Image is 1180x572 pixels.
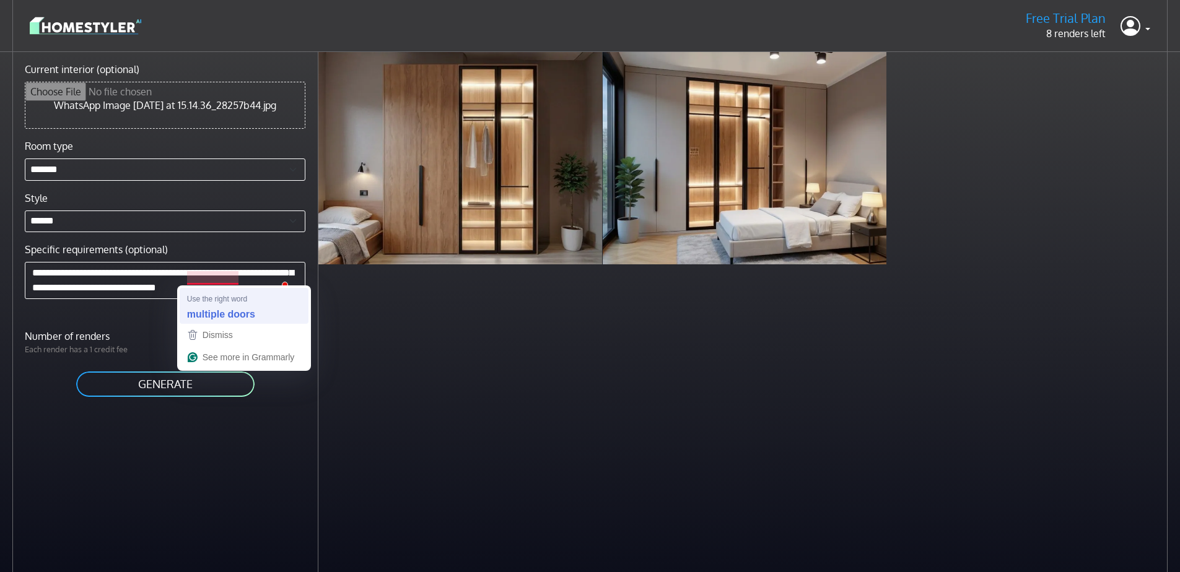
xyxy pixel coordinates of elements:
[25,242,168,257] label: Specific requirements (optional)
[30,15,141,37] img: logo-3de290ba35641baa71223ecac5eacb59cb85b4c7fdf211dc9aaecaaee71ea2f8.svg
[25,139,73,154] label: Room type
[25,262,305,299] textarea: To enrich screen reader interactions, please activate Accessibility in Grammarly extension settings
[75,370,256,398] button: GENERATE
[17,329,165,344] label: Number of renders
[25,191,48,206] label: Style
[1026,26,1106,41] p: 8 renders left
[17,344,165,355] p: Each render has a 1 credit fee
[25,62,139,77] label: Current interior (optional)
[1026,11,1106,26] h5: Free Trial Plan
